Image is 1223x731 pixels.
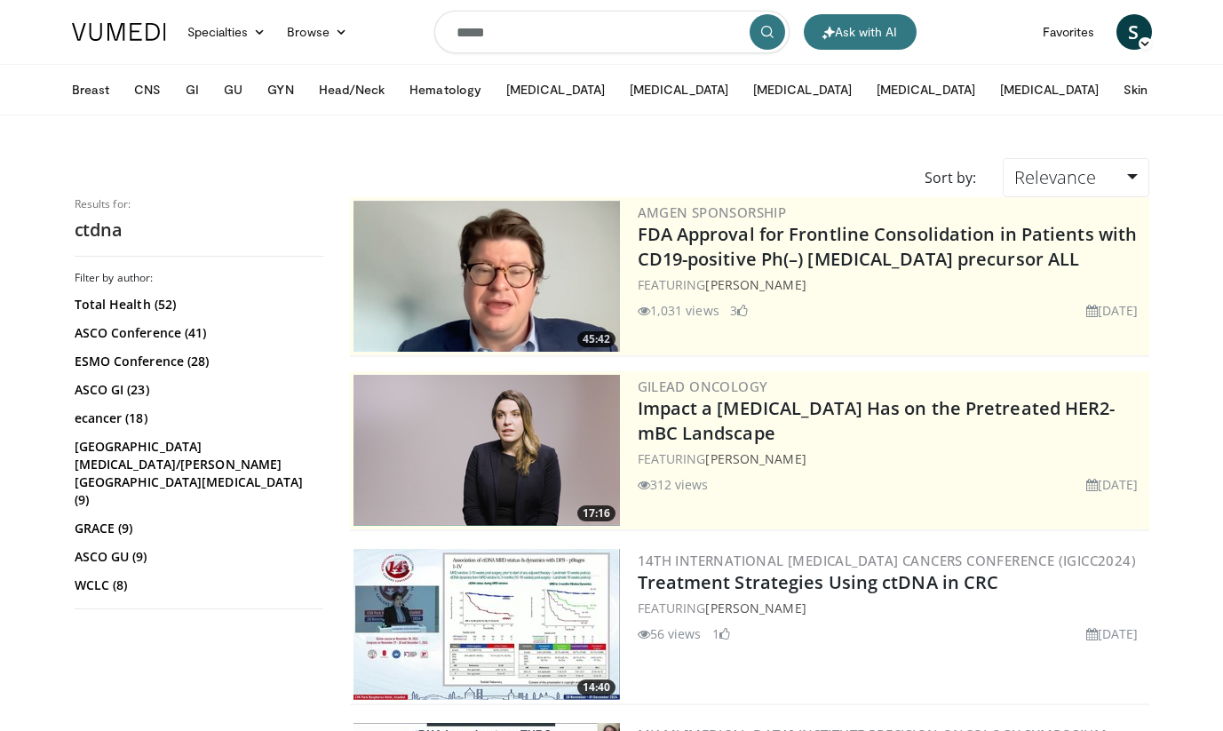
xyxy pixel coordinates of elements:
span: 14:40 [577,679,615,695]
button: Skin [1113,72,1158,107]
a: WCLC (8) [75,576,319,594]
a: ASCO Conference (41) [75,324,319,342]
input: Search topics, interventions [434,11,790,53]
button: GU [213,72,253,107]
span: Relevance [1014,165,1096,189]
button: Head/Neck [308,72,396,107]
a: [GEOGRAPHIC_DATA][MEDICAL_DATA]/[PERSON_NAME][GEOGRAPHIC_DATA][MEDICAL_DATA] (9) [75,438,319,509]
button: Ask with AI [804,14,917,50]
a: Relevance [1003,158,1148,197]
a: [PERSON_NAME] [705,450,806,467]
a: Total Health (52) [75,296,319,314]
li: [DATE] [1086,475,1139,494]
a: Impact a [MEDICAL_DATA] Has on the Pretreated HER2- mBC Landscape [638,396,1116,445]
a: ecancer (18) [75,409,319,427]
span: 45:42 [577,331,615,347]
button: [MEDICAL_DATA] [743,72,862,107]
button: Hematology [399,72,492,107]
a: Gilead Oncology [638,377,768,395]
h3: Filter by author: [75,271,323,285]
a: Browse [276,14,358,50]
li: 3 [730,301,748,320]
button: [MEDICAL_DATA] [619,72,739,107]
li: [DATE] [1086,624,1139,643]
a: ASCO GI (23) [75,381,319,399]
li: 56 views [638,624,702,643]
a: Specialties [177,14,277,50]
button: CNS [123,72,171,107]
a: Favorites [1032,14,1106,50]
a: 14:40 [353,549,620,700]
li: 1,031 views [638,301,719,320]
a: ASCO GU (9) [75,548,319,566]
li: [DATE] [1086,301,1139,320]
a: S [1116,14,1152,50]
button: Breast [61,72,120,107]
span: 17:16 [577,505,615,521]
li: 1 [712,624,730,643]
button: GI [175,72,210,107]
a: ESMO Conference (28) [75,353,319,370]
div: FEATURING [638,449,1146,468]
h2: ctdna [75,219,323,242]
button: [MEDICAL_DATA] [989,72,1109,107]
img: c268d247-a28b-43d2-866b-bd51d5ea7798.300x170_q85_crop-smart_upscale.jpg [353,549,620,700]
li: 312 views [638,475,709,494]
button: GYN [257,72,304,107]
a: 17:16 [353,375,620,526]
p: Results for: [75,197,323,211]
a: Treatment Strategies Using ctDNA in CRC [638,570,999,594]
a: GRACE (9) [75,520,319,537]
a: FDA Approval for Frontline Consolidation in Patients with CD19-positive Ph(–) [MEDICAL_DATA] prec... [638,222,1138,271]
a: [PERSON_NAME] [705,600,806,616]
img: 0487cae3-be8e-480d-8894-c5ed9a1cba93.png.300x170_q85_crop-smart_upscale.png [353,201,620,352]
img: VuMedi Logo [72,23,166,41]
a: 14th International [MEDICAL_DATA] Cancers Conference (IGICC2024) [638,552,1137,569]
a: 45:42 [353,201,620,352]
a: [PERSON_NAME] [705,276,806,293]
img: 37b1f331-dad8-42d1-a0d6-86d758bc13f3.png.300x170_q85_crop-smart_upscale.png [353,375,620,526]
div: FEATURING [638,599,1146,617]
a: Amgen Sponsorship [638,203,787,221]
button: [MEDICAL_DATA] [496,72,615,107]
div: FEATURING [638,275,1146,294]
div: Sort by: [911,158,989,197]
button: [MEDICAL_DATA] [866,72,986,107]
